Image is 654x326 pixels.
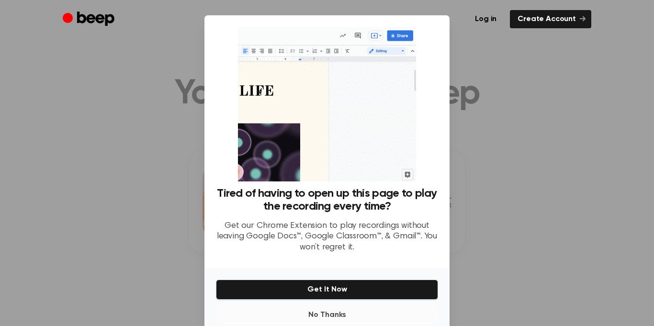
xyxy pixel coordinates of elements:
[216,221,438,253] p: Get our Chrome Extension to play recordings without leaving Google Docs™, Google Classroom™, & Gm...
[216,305,438,325] button: No Thanks
[510,10,591,28] a: Create Account
[216,280,438,300] button: Get It Now
[238,27,416,181] img: Beep extension in action
[63,10,117,29] a: Beep
[216,187,438,213] h3: Tired of having to open up this page to play the recording every time?
[467,10,504,28] a: Log in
